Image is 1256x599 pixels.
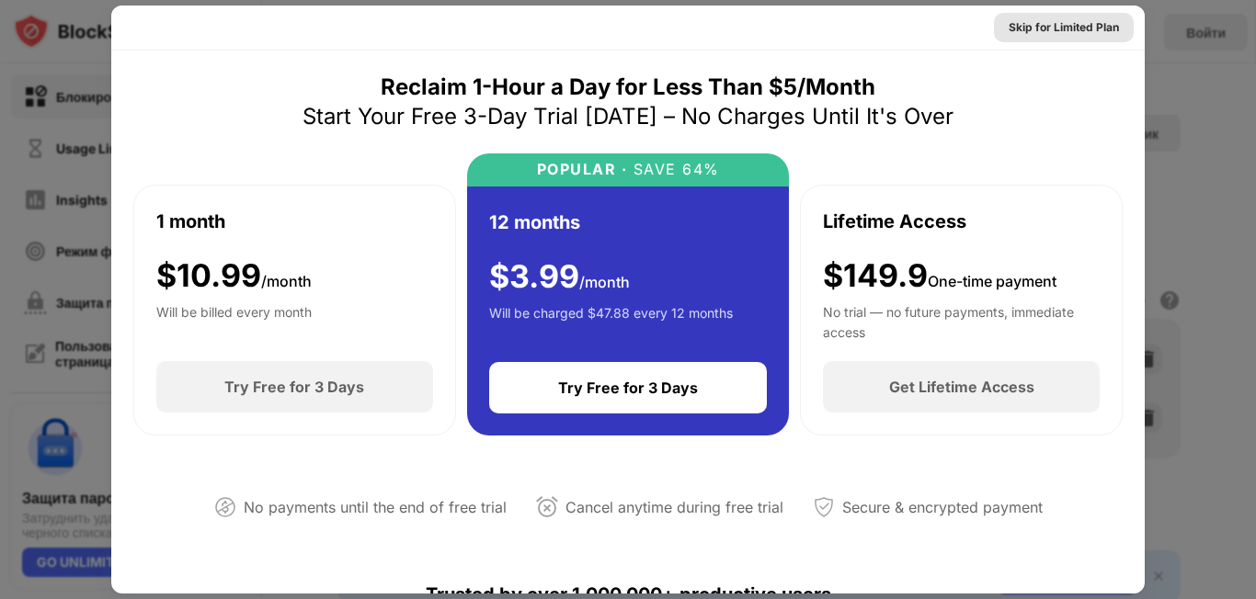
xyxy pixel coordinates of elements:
div: Will be charged $47.88 every 12 months [489,303,733,340]
div: 12 months [489,209,580,236]
div: Cancel anytime during free trial [565,494,783,521]
div: Secure & encrypted payment [842,494,1043,521]
div: 1 month [156,208,225,235]
div: Try Free for 3 Days [558,379,698,397]
div: $ 10.99 [156,257,312,295]
div: $ 3.99 [489,258,630,296]
div: Lifetime Access [823,208,966,235]
div: Reclaim 1-Hour a Day for Less Than $5/Month [381,73,875,102]
div: SAVE 64% [627,161,720,178]
div: No payments until the end of free trial [244,494,507,521]
span: One-time payment [928,272,1056,290]
span: /month [261,272,312,290]
div: No trial — no future payments, immediate access [823,302,1100,339]
div: Try Free for 3 Days [224,378,364,396]
div: Start Your Free 3-Day Trial [DATE] – No Charges Until It's Over [303,102,953,131]
div: $149.9 [823,257,1056,295]
div: Will be billed every month [156,302,312,339]
img: not-paying [214,496,236,518]
div: POPULAR · [537,161,628,178]
div: Skip for Limited Plan [1009,18,1119,37]
img: cancel-anytime [536,496,558,518]
span: /month [579,273,630,291]
img: secured-payment [813,496,835,518]
div: Get Lifetime Access [889,378,1034,396]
